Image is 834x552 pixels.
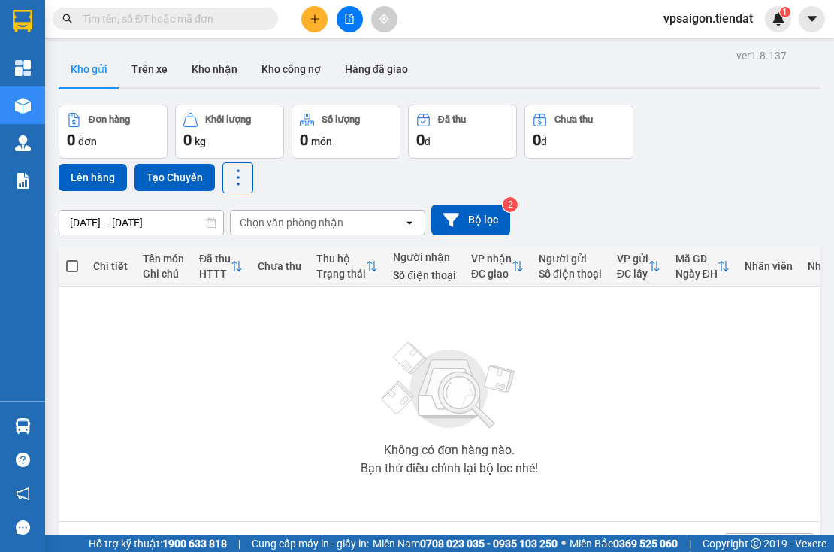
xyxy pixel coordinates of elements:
[384,444,515,456] div: Không có đơn hàng nào.
[464,247,531,287] th: Toggle SortBy
[503,197,518,212] sup: 2
[539,253,602,265] div: Người gửi
[183,131,192,149] span: 0
[119,51,180,87] button: Trên xe
[337,6,363,32] button: file-add
[374,333,524,438] img: svg+xml;base64,PHN2ZyBjbGFzcz0ibGlzdC1wbHVnX19zdmciIHhtbG5zPSJodHRwOi8vd3d3LnczLm9yZy8yMDAwL3N2Zy...
[361,463,538,475] div: Bạn thử điều chỉnh lại bộ lọc nhé!
[13,10,32,32] img: logo-vxr
[675,253,718,265] div: Mã GD
[613,538,678,550] strong: 0369 525 060
[316,268,366,280] div: Trạng thái
[689,535,691,552] span: |
[745,260,793,272] div: Nhân viên
[238,535,240,552] span: |
[617,253,648,265] div: VP gửi
[199,253,231,265] div: Đã thu
[333,51,420,87] button: Hàng đã giao
[59,164,127,191] button: Lên hàng
[240,215,343,230] div: Chọn văn phòng nhận
[89,114,130,125] div: Đơn hàng
[292,105,400,159] button: Số lượng0món
[408,105,517,159] button: Đã thu0đ
[668,247,737,287] th: Toggle SortBy
[134,164,215,191] button: Tạo Chuyến
[420,538,558,550] strong: 0708 023 035 - 0935 103 250
[15,98,31,114] img: warehouse-icon
[438,114,466,125] div: Đã thu
[249,51,333,87] button: Kho công nợ
[59,211,223,235] input: Select a date range.
[62,14,73,24] span: search
[524,105,633,159] button: Chưa thu0đ
[162,538,227,550] strong: 1900 633 818
[59,105,168,159] button: Đơn hàng0đơn
[805,12,819,26] span: caret-down
[617,268,648,280] div: ĐC lấy
[322,114,360,125] div: Số lượng
[431,205,510,235] button: Bộ lọc
[799,6,825,32] button: caret-down
[93,260,128,272] div: Chi tiết
[373,535,558,552] span: Miền Nam
[772,12,785,26] img: icon-new-feature
[736,47,787,64] div: ver 1.8.137
[651,9,765,28] span: vpsaigon.tiendat
[561,541,566,547] span: ⚪️
[16,453,30,467] span: question-circle
[15,173,31,189] img: solution-icon
[252,535,369,552] span: Cung cấp máy in - giấy in:
[554,114,593,125] div: Chưa thu
[195,135,206,147] span: kg
[78,135,97,147] span: đơn
[609,247,668,287] th: Toggle SortBy
[311,135,332,147] span: món
[301,6,328,32] button: plus
[15,418,31,434] img: warehouse-icon
[808,260,833,272] div: Nhãn
[570,535,678,552] span: Miền Bắc
[379,14,389,24] span: aim
[310,14,320,24] span: plus
[258,260,301,272] div: Chưa thu
[393,269,456,281] div: Số điện thoại
[89,535,227,552] span: Hỗ trợ kỹ thuật:
[143,268,184,280] div: Ghi chú
[425,135,431,147] span: đ
[403,217,415,229] svg: open
[539,268,602,280] div: Số điện thoại
[416,131,425,149] span: 0
[16,520,30,535] span: message
[371,6,397,32] button: aim
[780,7,790,17] sup: 1
[15,60,31,76] img: dashboard-icon
[541,135,547,147] span: đ
[180,51,249,87] button: Kho nhận
[751,538,761,549] span: copyright
[300,131,308,149] span: 0
[59,51,119,87] button: Kho gửi
[471,253,512,265] div: VP nhận
[533,131,541,149] span: 0
[67,131,75,149] span: 0
[83,11,260,27] input: Tìm tên, số ĐT hoặc mã đơn
[675,268,718,280] div: Ngày ĐH
[309,247,385,287] th: Toggle SortBy
[192,247,250,287] th: Toggle SortBy
[205,114,251,125] div: Khối lượng
[16,487,30,501] span: notification
[782,7,787,17] span: 1
[143,253,184,265] div: Tên món
[344,14,355,24] span: file-add
[471,268,512,280] div: ĐC giao
[199,268,231,280] div: HTTT
[316,253,366,265] div: Thu hộ
[393,251,456,263] div: Người nhận
[175,105,284,159] button: Khối lượng0kg
[15,135,31,151] img: warehouse-icon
